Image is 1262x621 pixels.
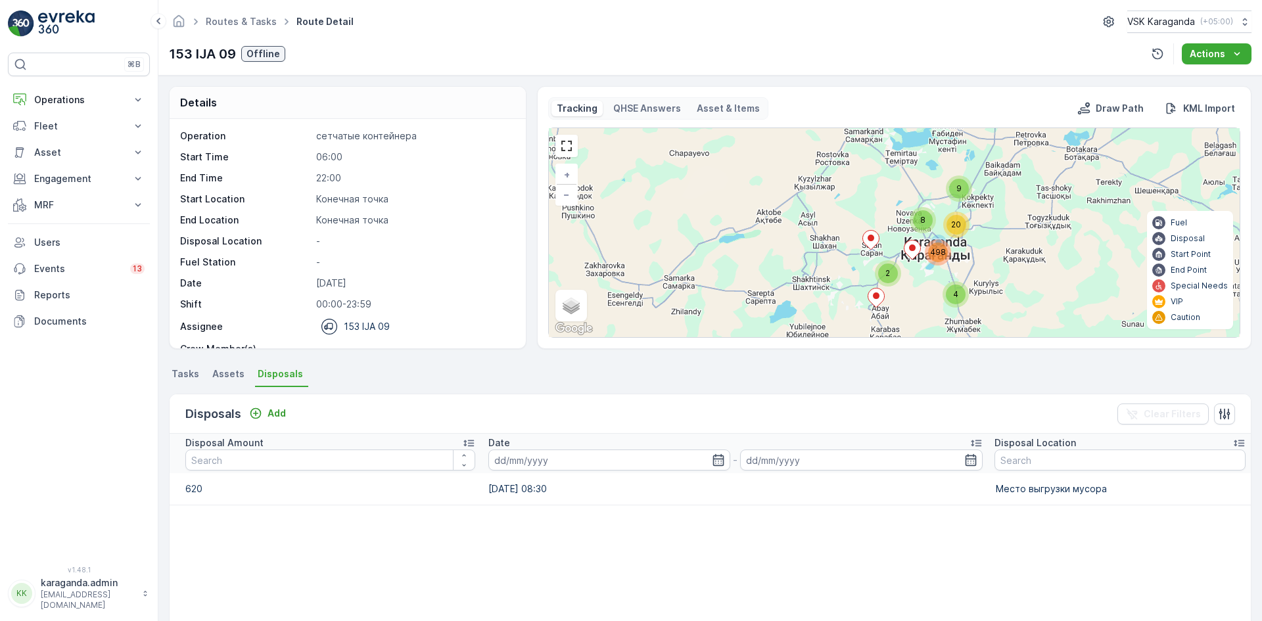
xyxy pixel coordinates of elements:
[172,19,186,30] a: Homepage
[953,289,958,299] span: 4
[989,473,1251,505] td: Место выгрузки мусора
[8,566,150,574] span: v 1.48.1
[557,102,597,115] p: Tracking
[180,235,311,248] p: Disposal Location
[268,407,286,420] p: Add
[1183,102,1235,115] p: KML Import
[1096,102,1144,115] p: Draw Path
[8,282,150,308] a: Reports
[241,46,285,62] button: Offline
[316,342,512,356] p: -
[185,436,264,449] p: Disposal Amount
[1171,296,1183,307] p: VIP
[294,15,356,28] span: Route Detail
[1171,218,1187,228] p: Fuel
[180,95,217,110] p: Details
[316,129,512,143] p: сетчатыe контейнера
[180,320,223,333] p: Assignee
[34,172,124,185] p: Engagement
[316,150,512,164] p: 06:00
[34,262,122,275] p: Events
[11,583,32,604] div: KK
[910,207,936,233] div: 8
[8,308,150,334] a: Documents
[697,102,760,115] p: Asset & Items
[925,239,951,265] div: 498
[1171,312,1200,323] p: Caution
[951,219,961,229] span: 20
[316,256,512,269] p: -
[316,172,512,185] p: 22:00
[180,129,311,143] p: Operation
[212,367,245,380] span: Assets
[943,212,970,238] div: 20
[1127,11,1251,33] button: VSK Karaganda(+05:00)
[563,189,570,200] span: −
[1171,249,1211,260] p: Start Point
[180,150,311,164] p: Start Time
[206,16,277,27] a: Routes & Tasks
[1171,233,1205,244] p: Disposal
[316,277,512,290] p: [DATE]
[8,113,150,139] button: Fleet
[956,183,962,193] span: 9
[180,256,311,269] p: Fuel Station
[1144,407,1201,421] p: Clear Filters
[613,102,681,115] p: QHSE Answers
[552,320,596,337] img: Google
[185,405,241,423] p: Disposals
[482,473,990,505] td: [DATE] 08:30
[246,47,280,60] p: Offline
[316,214,512,227] p: Конечная точка
[180,277,311,290] p: Date
[172,367,199,380] span: Tasks
[920,215,925,225] span: 8
[1190,47,1225,60] p: Actions
[169,44,236,64] p: 153 IJA 09
[8,11,34,37] img: logo
[34,315,145,328] p: Documents
[994,436,1076,449] p: Disposal Location
[8,192,150,218] button: MRF
[1171,265,1207,275] p: End Point
[564,169,570,180] span: +
[185,449,475,471] input: Search
[316,235,512,248] p: -
[316,298,512,311] p: 00:00-23:59
[1200,16,1233,27] p: ( +05:00 )
[34,146,124,159] p: Asset
[1171,281,1228,291] p: Special Needs
[128,59,141,70] p: ⌘B
[930,247,946,257] span: 498
[34,120,124,133] p: Fleet
[885,268,890,278] span: 2
[557,291,586,320] a: Layers
[946,175,972,202] div: 9
[180,193,311,206] p: Start Location
[994,449,1246,471] input: Search
[8,576,150,610] button: KKkaraganda.admin[EMAIL_ADDRESS][DOMAIN_NAME]
[180,342,311,356] p: Crew Member(s)
[34,288,145,302] p: Reports
[740,449,983,471] input: dd/mm/yyyy
[180,214,311,227] p: End Location
[557,185,576,204] a: Zoom Out
[41,576,135,589] p: karaganda.admin
[488,449,731,471] input: dd/mm/yyyy
[8,229,150,256] a: Users
[733,452,737,468] p: -
[552,320,596,337] a: Open this area in Google Maps (opens a new window)
[180,172,311,185] p: End Time
[316,193,512,206] p: Конечная точка
[875,260,901,287] div: 2
[8,87,150,113] button: Operations
[549,128,1240,337] div: 0
[1182,43,1251,64] button: Actions
[133,264,142,274] p: 13
[34,93,124,106] p: Operations
[244,405,291,421] button: Add
[557,165,576,185] a: Zoom In
[41,589,135,610] p: [EMAIL_ADDRESS][DOMAIN_NAME]
[557,136,576,156] a: View Fullscreen
[258,367,303,380] span: Disposals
